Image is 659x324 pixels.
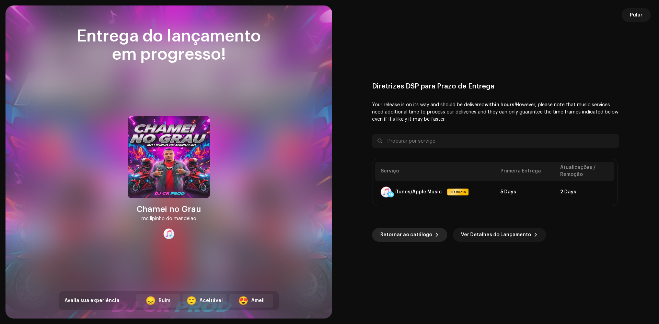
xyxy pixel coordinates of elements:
[128,116,210,198] img: f26dd638-1c5d-46db-9303-b64ccf7f7ea2
[372,134,619,148] input: Procurar por serviço
[141,215,196,223] div: mc lipinho do mandelao
[394,189,442,195] div: iTunes/Apple Music
[238,297,248,305] div: 😍
[159,297,170,304] div: Ruim
[65,298,119,303] span: Avalia sua experiência
[251,297,265,304] div: Amei!
[372,228,447,242] button: Retornar ao catálogo
[461,228,531,242] span: Ver Detalhes do Lançamento
[146,297,156,305] div: 😞
[380,228,432,242] span: Retornar ao catálogo
[495,162,555,181] th: Primeira Entrega
[186,297,197,305] div: 🙂
[622,8,651,22] button: Pular
[372,101,619,123] p: Your release is on its way and should be delivered However, please note that music services need ...
[495,181,555,203] td: 5 Days
[453,228,546,242] button: Ver Detalhes do Lançamento
[199,297,223,304] div: Aceitável
[485,103,516,107] b: within hours!
[372,82,619,91] div: Diretrizes DSP para Prazo de Entrega
[137,204,201,215] div: Chamei no Grau
[555,181,614,203] td: 2 Days
[59,27,279,64] div: Entrega do lançamento em progresso!
[375,162,495,181] th: Serviço
[630,8,643,22] span: Pular
[555,162,614,181] th: Atualizações / Remoção
[448,189,468,195] span: HD Audio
